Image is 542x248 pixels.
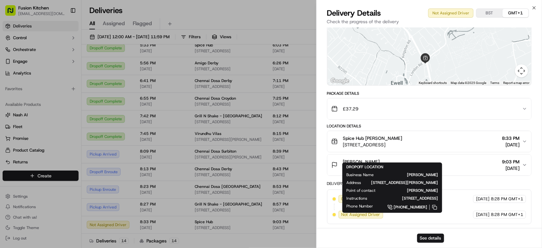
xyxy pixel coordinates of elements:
[476,9,503,17] button: BST
[17,42,117,49] input: Got a question? Start typing here...
[13,119,18,124] img: 1736555255976-a54dd68f-1ca7-489b-9aae-adbdc363a1c4
[502,165,519,172] span: [DATE]
[341,196,393,202] span: Created (Sent To Provider)
[327,155,532,175] button: [PERSON_NAME][STREET_ADDRESS][PERSON_NAME]9:03 PM[DATE]
[343,158,380,165] span: [PERSON_NAME]
[54,101,56,107] span: •
[58,101,71,107] span: [DATE]
[384,204,438,211] a: [PHONE_NUMBER]
[417,234,444,243] button: See details
[65,162,79,167] span: Pylon
[502,141,519,148] span: [DATE]
[327,181,363,186] div: Delivery Activity
[7,147,12,152] div: 📗
[29,62,107,69] div: Start new chat
[346,180,361,185] span: Address
[329,77,351,85] img: Google
[346,172,374,177] span: Business Name
[327,91,532,96] div: Package Details
[503,9,529,17] button: GMT+1
[327,124,532,129] div: Location Details
[515,64,528,77] button: Map camera controls
[327,8,381,18] span: Delivery Details
[378,196,438,201] span: [STREET_ADDRESS]
[394,205,428,210] span: [PHONE_NUMBER]
[503,81,529,85] a: Report a map error
[502,158,519,165] span: 9:03 PM
[327,98,532,119] button: £37.29
[371,180,438,185] span: [STREET_ADDRESS][PERSON_NAME]
[29,69,90,74] div: We're available if you need us!
[476,196,489,202] span: [DATE]
[346,188,376,193] span: Point of contact
[58,119,71,124] span: [DATE]
[13,102,18,107] img: 1736555255976-a54dd68f-1ca7-489b-9aae-adbdc363a1c4
[13,146,50,153] span: Knowledge Base
[343,135,402,141] span: Spice Hub [PERSON_NAME]
[327,131,532,152] button: Spice Hub [PERSON_NAME][STREET_ADDRESS]8:33 PM[DATE]
[476,212,489,218] span: [DATE]
[343,106,359,112] span: £37.29
[111,64,119,72] button: Start new chat
[7,85,44,90] div: Past conversations
[62,146,105,153] span: API Documentation
[7,95,17,106] img: Liam S.
[4,143,53,155] a: 📗Knowledge Base
[451,81,486,85] span: Map data ©2025 Google
[384,172,438,177] span: [PERSON_NAME]
[419,81,447,85] button: Keyboard shortcuts
[7,26,119,37] p: Welcome 👋
[54,119,56,124] span: •
[329,77,351,85] a: Open this area in Google Maps (opens a new window)
[55,147,60,152] div: 💻
[20,101,53,107] span: [PERSON_NAME]
[7,7,20,20] img: Nash
[346,204,373,209] span: Phone Number
[490,81,499,85] a: Terms (opens in new tab)
[327,18,532,25] p: Check the progress of the delivery
[346,196,368,201] span: Instructions
[20,119,53,124] span: [PERSON_NAME]
[343,141,402,148] span: [STREET_ADDRESS]
[46,162,79,167] a: Powered byPylon
[14,62,25,74] img: 5e9a9d7314ff4150bce227a61376b483.jpg
[346,164,384,170] span: DROPOFF LOCATION
[53,143,107,155] a: 💻API Documentation
[7,62,18,74] img: 1736555255976-a54dd68f-1ca7-489b-9aae-adbdc363a1c4
[491,212,523,218] span: 8:28 PM GMT+1
[341,212,380,218] span: Not Assigned Driver
[101,84,119,91] button: See all
[386,188,438,193] span: [PERSON_NAME]
[502,135,519,141] span: 8:33 PM
[491,196,523,202] span: 8:28 PM GMT+1
[7,113,17,123] img: Masood Aslam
